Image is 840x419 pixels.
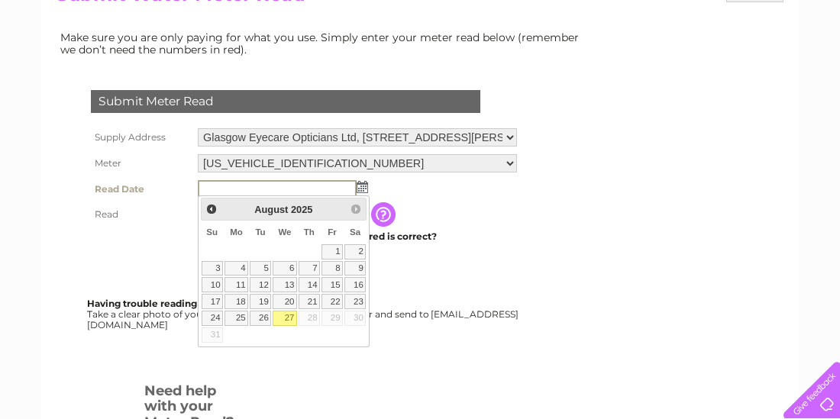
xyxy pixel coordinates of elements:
span: Tuesday [255,227,265,237]
span: Friday [328,227,337,237]
div: Submit Meter Read [91,90,480,113]
a: 11 [225,277,248,292]
span: Saturday [350,227,360,237]
a: 17 [202,294,223,309]
a: 3 [202,261,223,276]
span: Prev [205,203,218,215]
a: 10 [202,277,223,292]
a: Blog [707,65,729,76]
img: ... [357,181,368,193]
a: 21 [299,294,320,309]
a: 20 [273,294,297,309]
a: 23 [344,294,366,309]
img: logo.png [30,40,108,86]
a: 0333 014 3131 [552,8,657,27]
a: 16 [344,277,366,292]
span: Thursday [304,227,315,237]
a: Contact [738,65,776,76]
b: Having trouble reading your meter? [87,298,258,309]
a: 14 [299,277,320,292]
span: Monday [230,227,243,237]
a: 24 [202,311,223,326]
input: Information [371,202,399,227]
a: 19 [250,294,271,309]
th: Read [87,202,194,227]
a: 15 [321,277,343,292]
a: 18 [225,294,248,309]
td: Make sure you are only paying for what you use. Simply enter your meter read below (remember we d... [57,27,591,60]
span: Sunday [206,227,218,237]
a: 9 [344,261,366,276]
a: 1 [321,244,343,259]
a: 22 [321,294,343,309]
a: Water [571,65,600,76]
a: 27 [273,311,297,326]
a: 4 [225,261,248,276]
a: 2 [344,244,366,259]
a: Energy [609,65,643,76]
a: Telecoms [652,65,698,76]
span: 2025 [291,204,312,215]
th: Meter [87,150,194,176]
div: Take a clear photo of your readings, tell us which supply it's for and send to [EMAIL_ADDRESS][DO... [87,298,521,330]
a: Log out [790,65,826,76]
a: 13 [273,277,297,292]
a: 8 [321,261,343,276]
span: Wednesday [278,227,291,237]
a: 25 [225,311,248,326]
a: 6 [273,261,297,276]
a: 5 [250,261,271,276]
a: 26 [250,311,271,326]
th: Read Date [87,176,194,202]
td: Are you sure the read you have entered is correct? [194,227,521,247]
a: 12 [250,277,271,292]
a: 7 [299,261,320,276]
span: August [254,204,288,215]
a: Prev [203,200,221,218]
th: Supply Address [87,124,194,150]
div: Clear Business is a trading name of Verastar Limited (registered in [GEOGRAPHIC_DATA] No. 3667643... [60,8,782,74]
